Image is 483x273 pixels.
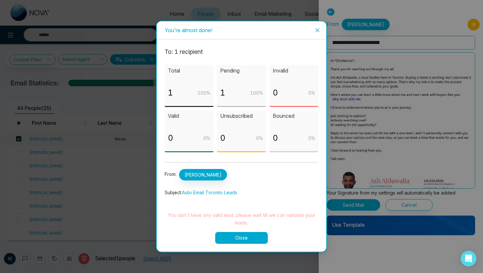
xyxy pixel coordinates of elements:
p: 100 % [197,89,210,96]
p: Pending [220,67,263,75]
p: Subject: [165,189,318,196]
p: 100 % [250,89,263,96]
p: Valid [168,112,210,120]
div: You're almost done! [165,27,318,34]
p: 0 [168,132,173,144]
p: 1 [220,87,225,99]
button: Close [215,232,268,244]
div: Open Intercom Messenger [461,251,476,266]
span: close [315,28,320,33]
p: Invalid [273,67,315,75]
p: 1 [168,87,173,99]
p: 0 % [308,135,315,142]
p: From: [165,169,318,180]
p: 0 [220,132,225,144]
p: Bounced [273,112,315,120]
p: Total [168,67,210,75]
p: You don't have any valid lead, please wait till we can validate your leads. [165,211,318,227]
p: 0 % [256,135,263,142]
span: [PERSON_NAME] [179,169,227,180]
p: 0 % [203,135,210,142]
p: 0 [273,132,278,144]
span: Auto Email Toronto Leads [182,190,237,195]
p: Unsubscribed [220,112,263,120]
p: 0 % [308,89,315,96]
button: Close [309,21,326,39]
p: 0 [273,87,278,99]
p: To: 1 recipient [165,47,318,56]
